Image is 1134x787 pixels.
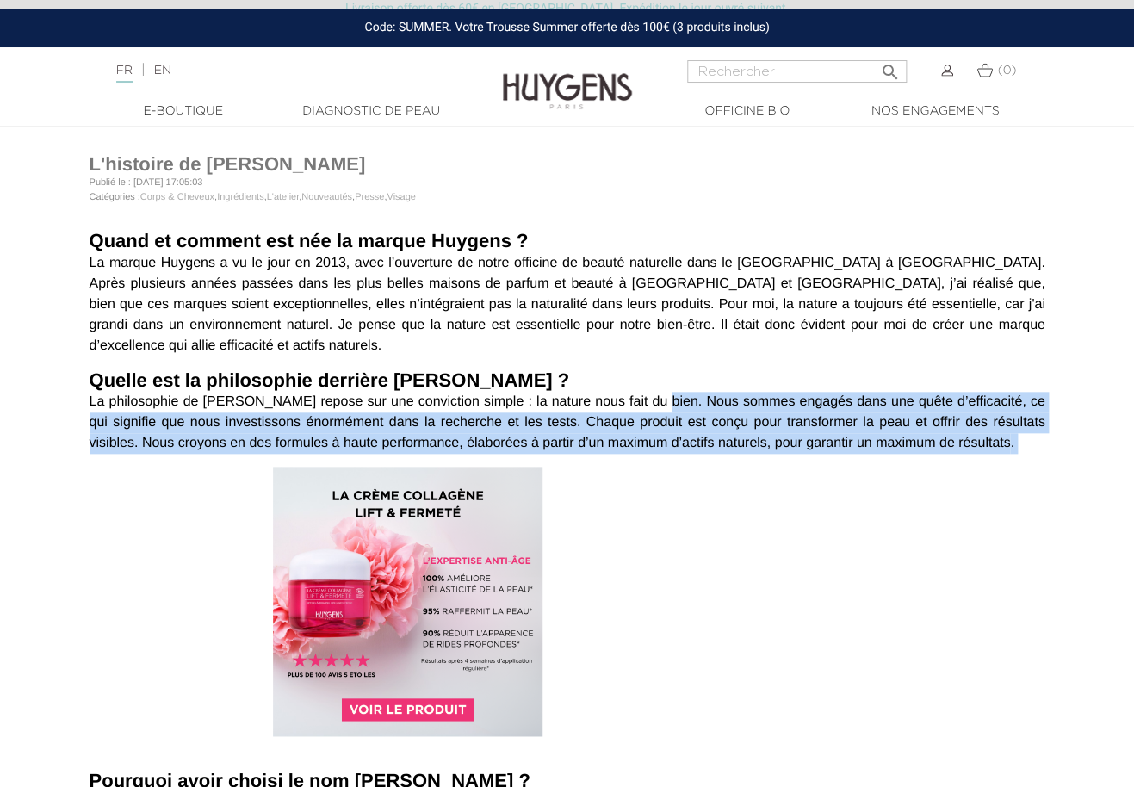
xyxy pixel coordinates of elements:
[874,55,905,78] button: 
[285,102,457,121] a: Diagnostic de peau
[355,192,384,202] a: Presse
[879,57,900,77] i: 
[90,394,1045,450] em: La philosophie de [PERSON_NAME] repose sur une conviction simple : la nature nous fait du bien. N...
[108,60,460,81] div: |
[267,192,300,202] a: L'atelier
[140,192,214,202] a: Corps & Cheveux
[90,153,1045,176] h1: L'histoire de [PERSON_NAME]
[301,192,352,202] a: Nouveautés
[217,192,263,202] a: Ingrédients
[97,102,270,121] a: E-Boutique
[154,65,171,77] a: EN
[90,176,1045,204] p: Publié le : [DATE] 17:05:03 Catégories : , , , , ,
[90,369,1045,392] h1: Quelle est la philosophie derrière [PERSON_NAME] ?
[849,102,1021,121] a: Nos engagements
[687,60,907,83] input: Rechercher
[90,256,1045,353] em: La marque Huygens a vu le jour en 2013, avec l’ouverture de notre officine de beauté naturelle da...
[503,46,632,112] img: Huygens
[90,230,1045,252] h1: Quand et comment est née la marque Huygens ?
[1010,436,1013,450] em: .
[116,65,133,83] a: FR
[661,102,833,121] a: Officine Bio
[387,192,415,202] a: Visage
[997,65,1016,77] span: (0)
